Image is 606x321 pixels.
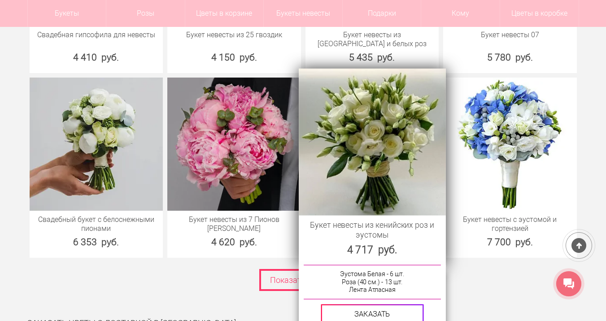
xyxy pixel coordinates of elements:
img: Букет невесты с эустомой и гортензией [443,78,577,211]
a: Букет невесты из 7 Пионов [PERSON_NAME] [172,215,296,233]
div: 5 780 руб. [443,51,577,64]
img: Букет невесты из кенийских роз и эустомы [299,69,445,215]
div: 5 435 руб. [305,51,439,64]
a: Свадебная гипсофила для невесты [34,30,159,39]
a: Свадебный букет с белоснежными пионами [34,215,159,233]
div: 7 700 руб. [443,235,577,249]
a: Букет невесты из 25 гвоздик [172,30,296,39]
div: 4 410 руб. [30,51,163,64]
a: Показать больше [259,269,347,291]
a: Букет невесты с эустомой и гортензией [448,215,572,233]
div: 4 620 руб. [167,235,301,249]
img: Свадебный букет с белоснежными пионами [30,78,163,211]
div: Эустома Белая - 6 шт. Роза (40 см.) - 13 шт. Лента Атласная [303,265,440,299]
a: Букет невесты 07 [448,30,572,39]
div: 6 353 руб. [30,235,163,249]
div: 4 717 руб. [299,242,445,257]
div: 4 150 руб. [167,51,301,64]
a: Букет невесты из [GEOGRAPHIC_DATA] и белых роз [310,30,435,48]
img: Букет невесты из 7 Пионов Сара Бернар [167,78,301,211]
a: Букет невесты из кенийских роз и эустомы [304,220,440,240]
